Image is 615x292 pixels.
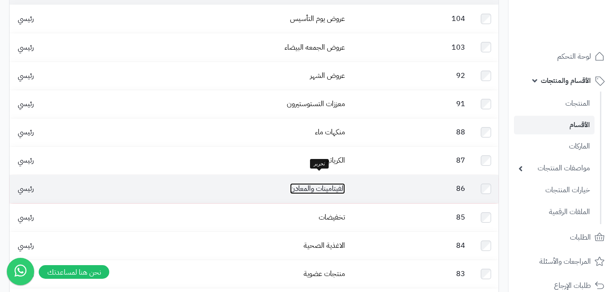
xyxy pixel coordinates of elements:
span: رئيسي [13,240,38,251]
span: 103 [447,42,470,53]
span: المراجعات والأسئلة [539,255,591,268]
span: الأقسام والمنتجات [541,74,591,87]
a: تخفيضات [319,212,345,223]
a: معززات التستوستيرون [287,98,345,109]
a: منتجات عضوية [304,268,345,279]
a: عروض الجمعه البيضاء [285,42,345,53]
a: الطلبات [514,226,610,248]
span: 86 [452,183,470,194]
a: الماركات [514,137,595,156]
a: عروض الشهر [310,70,345,81]
span: 104 [447,13,470,24]
a: مواصفات المنتجات [514,159,595,178]
span: الطلبات [570,231,591,244]
span: 85 [452,212,470,223]
a: منكهات ماء [315,127,345,138]
a: عروض يوم التأسيس [290,13,345,24]
a: الاغذية الصحية [304,240,345,251]
span: 88 [452,127,470,138]
span: 87 [452,155,470,166]
span: لوحة التحكم [557,50,591,63]
div: تحرير [310,159,329,169]
a: خيارات المنتجات [514,180,595,200]
span: رئيسي [13,70,38,81]
a: الأقسام [514,116,595,134]
span: رئيسي [13,13,38,24]
span: طلبات الإرجاع [554,279,591,292]
a: الملفات الرقمية [514,202,595,222]
a: لوحة التحكم [514,46,610,67]
span: 84 [452,240,470,251]
span: 83 [452,268,470,279]
span: رئيسي [13,212,38,223]
a: الفيتامينات والمعادن [290,183,345,194]
span: رئيسي [13,155,38,166]
span: رئيسي [13,183,38,194]
span: رئيسي [13,127,38,138]
a: الكرياتين [323,155,345,166]
a: المراجعات والأسئلة [514,251,610,272]
span: 92 [452,70,470,81]
span: رئيسي [13,98,38,109]
span: رئيسي [13,42,38,53]
a: المنتجات [514,94,595,113]
span: 91 [452,98,470,109]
